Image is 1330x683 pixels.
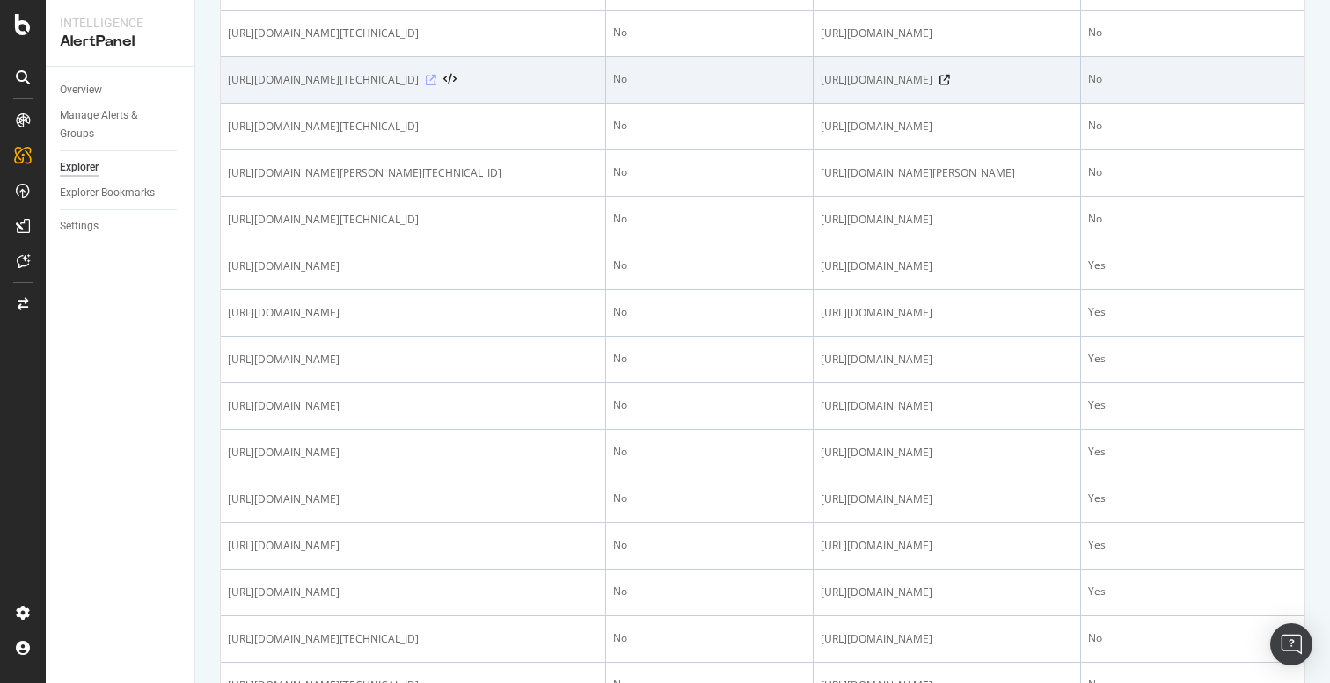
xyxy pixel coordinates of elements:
div: Yes [1088,304,1297,320]
div: Yes [1088,351,1297,367]
div: No [613,490,806,506]
div: No [613,164,806,180]
span: [URL][DOMAIN_NAME] [821,71,932,89]
span: [URL][DOMAIN_NAME] [821,118,932,135]
span: [URL][DOMAIN_NAME] [228,537,340,555]
a: Visit Online Page [426,75,436,85]
div: Manage Alerts & Groups [60,106,165,143]
span: [URL][DOMAIN_NAME] [821,630,932,648]
span: [URL][DOMAIN_NAME][PERSON_NAME] [821,164,1015,182]
div: No [613,444,806,460]
span: [URL][DOMAIN_NAME] [821,397,932,415]
div: No [613,584,806,599]
span: [URL][DOMAIN_NAME][TECHNICAL_ID] [228,118,419,135]
span: [URL][DOMAIN_NAME][PERSON_NAME][TECHNICAL_ID] [228,164,501,182]
a: Explorer Bookmarks [60,184,182,202]
span: [URL][DOMAIN_NAME] [228,444,340,461]
div: No [613,397,806,413]
div: No [1088,71,1297,87]
span: [URL][DOMAIN_NAME] [821,351,932,368]
div: No [613,537,806,553]
div: Yes [1088,584,1297,599]
div: AlertPanel [60,32,180,52]
div: Explorer [60,158,99,177]
span: [URL][DOMAIN_NAME][TECHNICAL_ID] [228,211,419,229]
div: No [613,304,806,320]
a: Overview [60,81,182,99]
span: [URL][DOMAIN_NAME] [821,25,932,42]
div: No [613,71,806,87]
div: Overview [60,81,102,99]
span: [URL][DOMAIN_NAME][TECHNICAL_ID] [228,71,419,89]
a: Settings [60,217,182,236]
div: No [613,258,806,273]
div: No [1088,25,1297,40]
div: No [613,211,806,227]
span: [URL][DOMAIN_NAME] [821,258,932,275]
span: [URL][DOMAIN_NAME] [821,304,932,322]
span: [URL][DOMAIN_NAME][TECHNICAL_ID] [228,25,419,42]
span: [URL][DOMAIN_NAME] [821,490,932,508]
span: [URL][DOMAIN_NAME] [821,537,932,555]
a: Explorer [60,158,182,177]
div: Yes [1088,537,1297,553]
span: [URL][DOMAIN_NAME][TECHNICAL_ID] [228,630,419,648]
span: [URL][DOMAIN_NAME] [228,490,340,508]
div: Yes [1088,258,1297,273]
span: [URL][DOMAIN_NAME] [228,304,340,322]
div: Yes [1088,444,1297,460]
div: Yes [1088,490,1297,506]
div: No [1088,211,1297,227]
span: [URL][DOMAIN_NAME] [228,351,340,368]
div: Yes [1088,397,1297,413]
a: Visit Online Page [939,75,950,85]
span: [URL][DOMAIN_NAME] [228,397,340,415]
span: [URL][DOMAIN_NAME] [228,584,340,601]
span: [URL][DOMAIN_NAME] [228,258,340,275]
div: No [613,25,806,40]
div: Open Intercom Messenger [1270,623,1312,665]
span: [URL][DOMAIN_NAME] [821,211,932,229]
div: No [613,351,806,367]
div: No [1088,164,1297,180]
div: Explorer Bookmarks [60,184,155,202]
div: No [613,118,806,134]
div: No [1088,118,1297,134]
div: No [1088,630,1297,646]
div: Intelligence [60,14,180,32]
span: [URL][DOMAIN_NAME] [821,584,932,601]
div: No [613,630,806,646]
div: Settings [60,217,99,236]
span: [URL][DOMAIN_NAME] [821,444,932,461]
a: Manage Alerts & Groups [60,106,182,143]
button: View HTML Source [443,74,457,86]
